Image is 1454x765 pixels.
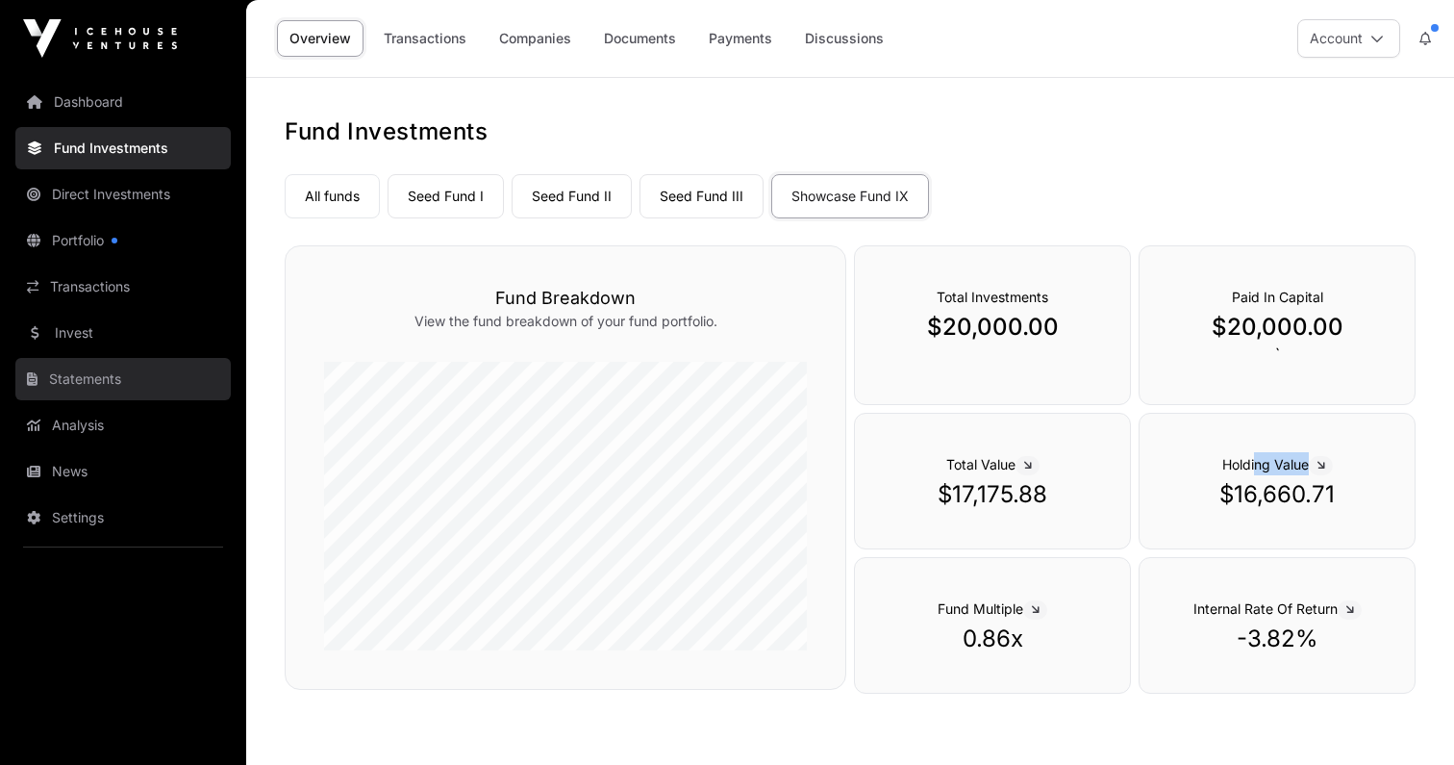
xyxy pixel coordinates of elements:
[1178,479,1376,510] p: $16,660.71
[285,174,380,218] a: All funds
[15,219,231,262] a: Portfolio
[15,127,231,169] a: Fund Investments
[388,174,504,218] a: Seed Fund I
[792,20,896,57] a: Discussions
[15,404,231,446] a: Analysis
[938,600,1047,617] span: Fund Multiple
[893,624,1091,654] p: 0.86x
[1358,673,1454,765] iframe: Chat Widget
[937,289,1048,305] span: Total Investments
[1139,245,1416,405] div: `
[1232,289,1323,305] span: Paid In Capital
[15,312,231,354] a: Invest
[893,479,1091,510] p: $17,175.88
[893,312,1091,343] p: $20,000.00
[15,358,231,400] a: Statements
[15,81,231,123] a: Dashboard
[285,116,1416,147] h1: Fund Investments
[1222,456,1333,472] span: Holding Value
[15,450,231,493] a: News
[487,20,584,57] a: Companies
[1178,624,1376,654] p: -3.82%
[771,174,929,218] a: Showcase Fund IX
[277,20,363,57] a: Overview
[23,19,177,58] img: Icehouse Ventures Logo
[15,173,231,216] a: Direct Investments
[639,174,764,218] a: Seed Fund III
[324,285,807,312] h3: Fund Breakdown
[1297,19,1400,58] button: Account
[1178,312,1376,343] p: $20,000.00
[371,20,479,57] a: Transactions
[591,20,689,57] a: Documents
[1193,600,1362,617] span: Internal Rate Of Return
[15,497,231,539] a: Settings
[946,456,1040,472] span: Total Value
[512,174,632,218] a: Seed Fund II
[15,266,231,308] a: Transactions
[696,20,785,57] a: Payments
[324,312,807,331] p: View the fund breakdown of your fund portfolio.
